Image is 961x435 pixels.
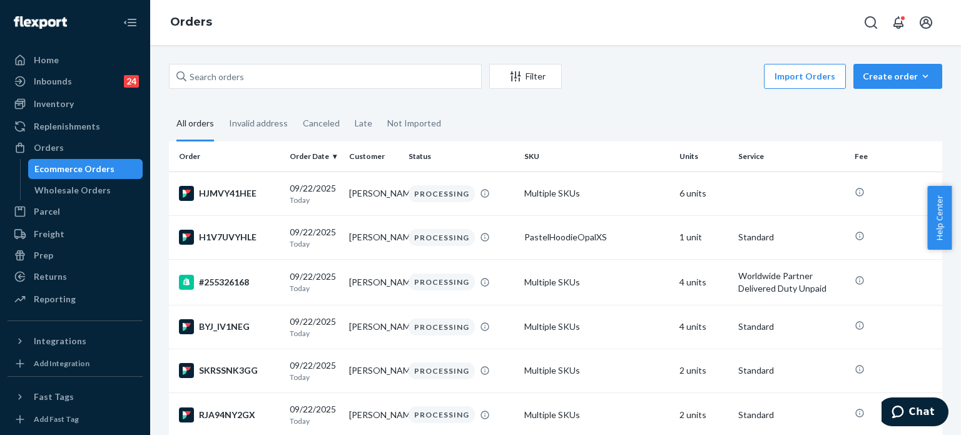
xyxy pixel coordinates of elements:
[913,10,938,35] button: Open account menu
[764,64,846,89] button: Import Orders
[349,151,399,161] div: Customer
[355,107,372,140] div: Late
[179,363,280,378] div: SKRSSNK3GG
[853,64,942,89] button: Create order
[733,141,849,171] th: Service
[179,186,280,201] div: HJMVY41HEE
[8,356,143,371] a: Add Integration
[863,70,933,83] div: Create order
[8,412,143,427] a: Add Fast Tag
[344,259,404,305] td: [PERSON_NAME]
[290,195,339,205] p: Today
[524,231,669,243] div: PastelHoodieOpalXS
[409,319,475,335] div: PROCESSING
[179,275,280,290] div: #255326168
[344,171,404,215] td: [PERSON_NAME]
[8,387,143,407] button: Fast Tags
[290,270,339,294] div: 09/22/2025
[34,141,64,154] div: Orders
[489,64,562,89] button: Filter
[160,4,222,41] ol: breadcrumbs
[170,15,212,29] a: Orders
[124,75,139,88] div: 24
[179,319,280,334] div: BYJ_IV1NEG
[179,230,280,245] div: H1V7UVYHLE
[34,270,67,283] div: Returns
[674,215,734,259] td: 1 unit
[886,10,911,35] button: Open notifications
[34,358,89,369] div: Add Integration
[409,185,475,202] div: PROCESSING
[290,226,339,249] div: 09/22/2025
[34,54,59,66] div: Home
[290,372,339,382] p: Today
[674,171,734,215] td: 6 units
[8,331,143,351] button: Integrations
[28,159,143,179] a: Ecommerce Orders
[290,182,339,205] div: 09/22/2025
[490,70,561,83] div: Filter
[674,141,734,171] th: Units
[674,349,734,392] td: 2 units
[285,141,344,171] th: Order Date
[290,403,339,426] div: 09/22/2025
[290,359,339,382] div: 09/22/2025
[409,229,475,246] div: PROCESSING
[28,180,143,200] a: Wholesale Orders
[34,75,72,88] div: Inbounds
[34,249,53,262] div: Prep
[303,107,340,140] div: Canceled
[409,406,475,423] div: PROCESSING
[8,50,143,70] a: Home
[34,120,100,133] div: Replenishments
[179,407,280,422] div: RJA94NY2GX
[519,259,674,305] td: Multiple SKUs
[674,305,734,349] td: 4 units
[290,283,339,294] p: Today
[8,138,143,158] a: Orders
[409,274,475,290] div: PROCESSING
[34,414,79,424] div: Add Fast Tag
[344,305,404,349] td: [PERSON_NAME]
[519,171,674,215] td: Multiple SKUs
[404,141,519,171] th: Status
[169,141,285,171] th: Order
[519,349,674,392] td: Multiple SKUs
[34,184,111,197] div: Wholesale Orders
[858,10,883,35] button: Open Search Box
[882,397,948,429] iframe: Opens a widget where you can chat to one of our agents
[34,335,86,347] div: Integrations
[34,98,74,110] div: Inventory
[344,215,404,259] td: [PERSON_NAME]
[519,141,674,171] th: SKU
[229,107,288,140] div: Invalid address
[8,245,143,265] a: Prep
[387,107,441,140] div: Not Imported
[34,293,76,305] div: Reporting
[290,315,339,339] div: 09/22/2025
[290,416,339,426] p: Today
[738,231,844,243] p: Standard
[118,10,143,35] button: Close Navigation
[34,205,60,218] div: Parcel
[8,71,143,91] a: Inbounds24
[738,409,844,421] p: Standard
[344,349,404,392] td: [PERSON_NAME]
[290,238,339,249] p: Today
[519,305,674,349] td: Multiple SKUs
[34,163,114,175] div: Ecommerce Orders
[290,328,339,339] p: Today
[738,270,844,295] p: Worldwide Partner Delivered Duty Unpaid
[738,364,844,377] p: Standard
[8,289,143,309] a: Reporting
[8,116,143,136] a: Replenishments
[850,141,942,171] th: Fee
[14,16,67,29] img: Flexport logo
[34,391,74,403] div: Fast Tags
[8,267,143,287] a: Returns
[927,186,952,250] button: Help Center
[738,320,844,333] p: Standard
[34,228,64,240] div: Freight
